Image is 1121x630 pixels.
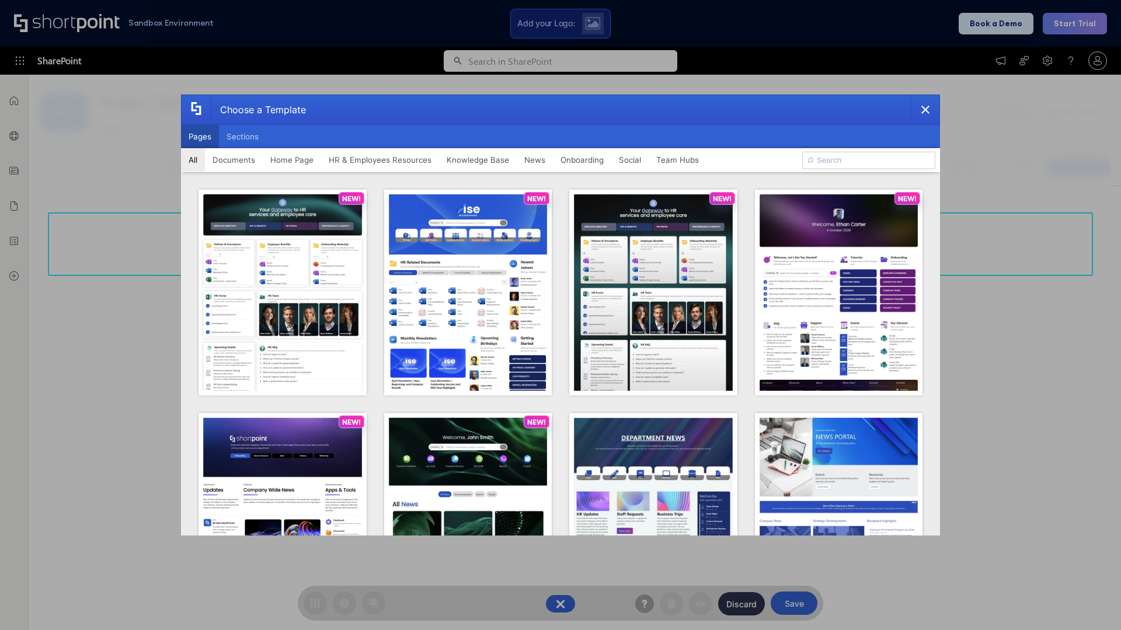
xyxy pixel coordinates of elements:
p: NEW! [342,194,361,203]
p: NEW! [527,418,546,426]
div: template selector [181,94,940,535]
input: Search [802,152,935,169]
button: Documents [205,148,263,171]
button: Pages [181,125,219,148]
button: Sections [219,125,266,148]
div: Choose a Template [211,95,306,124]
button: Onboarding [553,148,611,171]
button: All [181,148,205,171]
button: Social [611,148,649,171]
button: News [517,148,553,171]
p: NEW! [713,194,732,203]
button: Home Page [263,148,321,171]
p: NEW! [527,194,546,203]
button: HR & Employees Resources [321,148,439,171]
button: Team Hubs [649,148,706,171]
p: NEW! [342,418,361,426]
button: Knowledge Base [439,148,517,171]
p: NEW! [898,194,917,203]
iframe: Chat Widget [911,495,1121,630]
